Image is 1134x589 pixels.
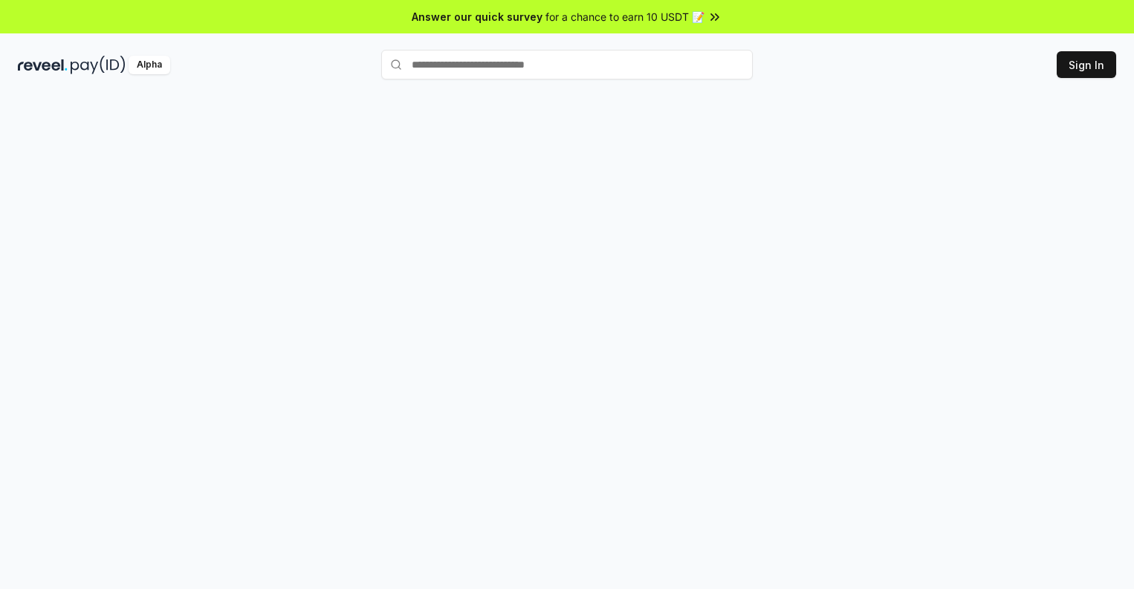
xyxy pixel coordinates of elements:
[545,9,704,25] span: for a chance to earn 10 USDT 📝
[1057,51,1116,78] button: Sign In
[129,56,170,74] div: Alpha
[71,56,126,74] img: pay_id
[18,56,68,74] img: reveel_dark
[412,9,542,25] span: Answer our quick survey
